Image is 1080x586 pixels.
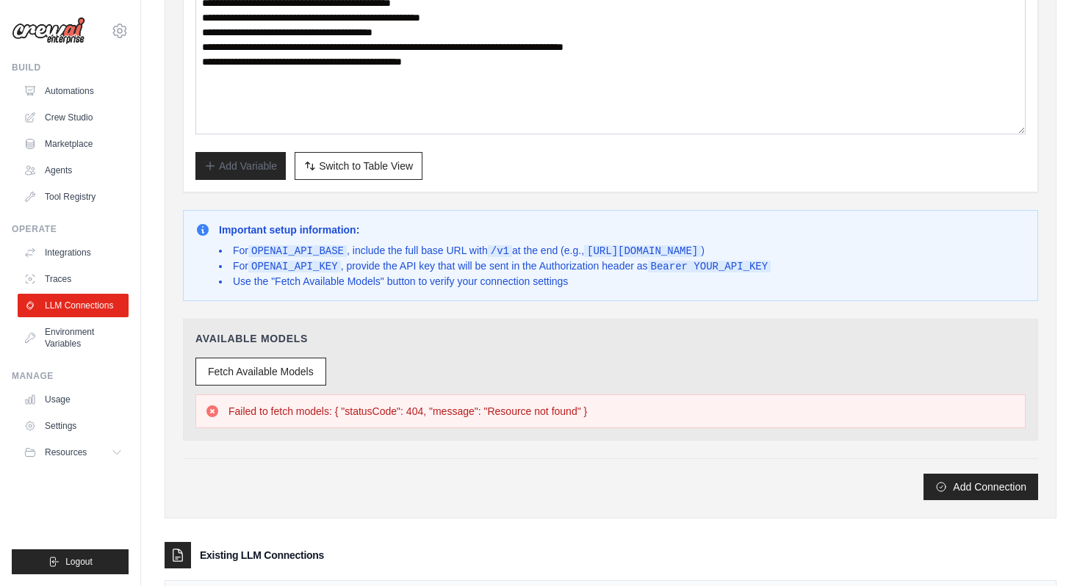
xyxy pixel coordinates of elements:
span: Resources [45,446,87,458]
button: Add Connection [924,474,1038,500]
button: Fetch Available Models [195,358,326,386]
code: OPENAI_API_KEY [248,261,341,272]
a: Integrations [18,241,129,264]
code: [URL][DOMAIN_NAME] [584,245,701,257]
strong: Important setup information: [219,224,359,236]
a: Crew Studio [18,106,129,129]
code: OPENAI_API_BASE [248,245,347,257]
button: Logout [12,549,129,574]
button: Add Variable [195,152,286,180]
img: Logo [12,17,85,45]
div: Manage [12,370,129,382]
a: LLM Connections [18,294,129,317]
span: Logout [65,556,93,568]
a: Environment Variables [18,320,129,355]
code: /v1 [488,245,512,257]
a: Marketplace [18,132,129,156]
li: For , include the full base URL with at the end (e.g., ) [219,243,771,258]
div: Build [12,62,129,73]
a: Traces [18,267,129,291]
p: Failed to fetch models: { "statusCode": 404, "message": "Resource not found" } [228,404,587,419]
li: Use the "Fetch Available Models" button to verify your connection settings [219,274,771,289]
a: Usage [18,388,129,411]
button: Resources [18,441,129,464]
a: Automations [18,79,129,103]
a: Agents [18,159,129,182]
li: For , provide the API key that will be sent in the Authorization header as [219,258,771,274]
h3: Existing LLM Connections [200,548,324,563]
h4: Available Models [195,331,1026,346]
div: Operate [12,223,129,235]
a: Tool Registry [18,185,129,209]
span: Switch to Table View [319,159,413,173]
a: Settings [18,414,129,438]
code: Bearer YOUR_API_KEY [648,261,771,272]
button: Switch to Table View [295,152,422,180]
